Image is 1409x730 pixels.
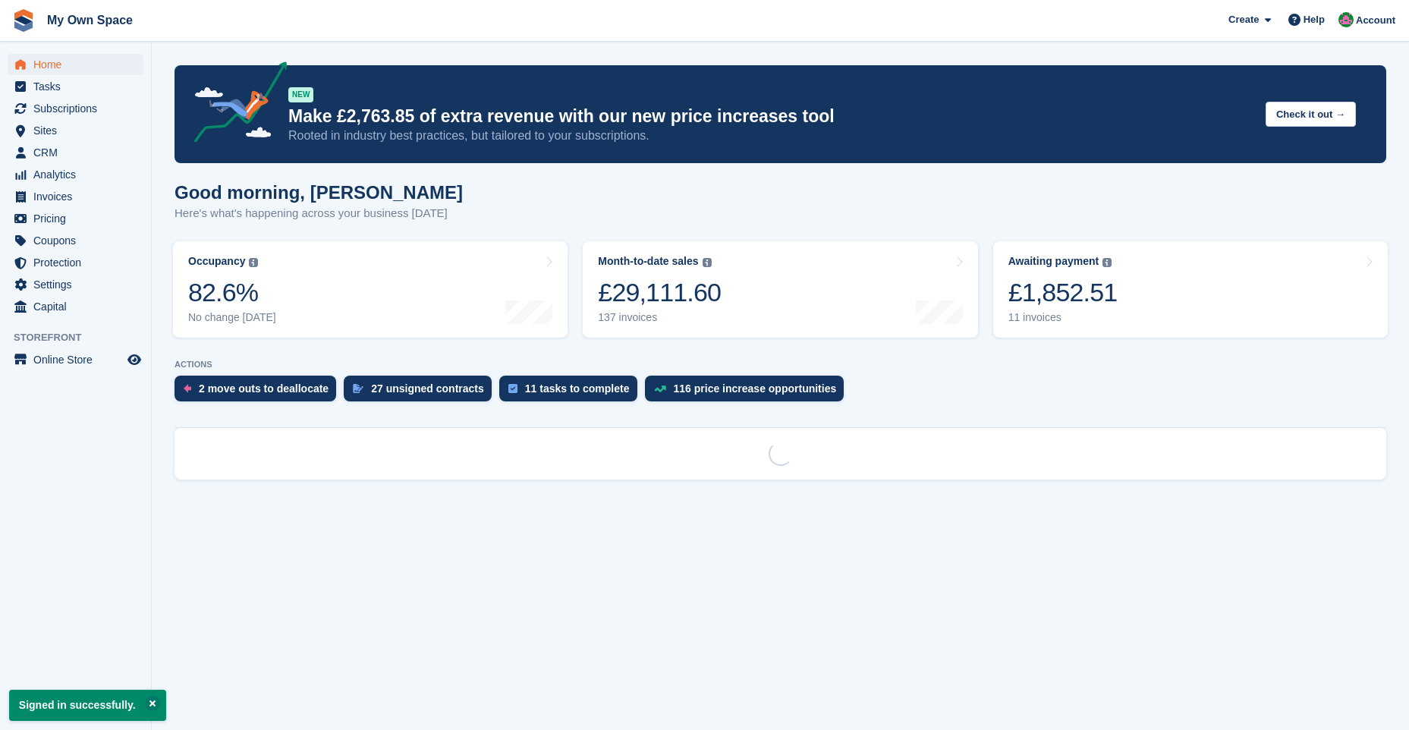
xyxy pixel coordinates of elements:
[525,382,630,395] div: 11 tasks to complete
[645,376,852,409] a: 116 price increase opportunities
[1338,12,1354,27] img: Lucy Parry
[175,182,463,203] h1: Good morning, [PERSON_NAME]
[8,230,143,251] a: menu
[598,255,698,268] div: Month-to-date sales
[508,384,517,393] img: task-75834270c22a3079a89374b754ae025e5fb1db73e45f91037f5363f120a921f8.svg
[175,360,1386,370] p: ACTIONS
[8,142,143,163] a: menu
[33,120,124,141] span: Sites
[8,274,143,295] a: menu
[1102,258,1112,267] img: icon-info-grey-7440780725fd019a000dd9b08b2336e03edf1995a4989e88bcd33f0948082b44.svg
[353,384,363,393] img: contract_signature_icon-13c848040528278c33f63329250d36e43548de30e8caae1d1a13099fd9432cc5.svg
[8,54,143,75] a: menu
[33,142,124,163] span: CRM
[8,252,143,273] a: menu
[33,186,124,207] span: Invoices
[288,105,1253,127] p: Make £2,763.85 of extra revenue with our new price increases tool
[33,164,124,185] span: Analytics
[598,311,721,324] div: 137 invoices
[181,61,288,148] img: price-adjustments-announcement-icon-8257ccfd72463d97f412b2fc003d46551f7dbcb40ab6d574587a9cd5c0d94...
[1008,255,1099,268] div: Awaiting payment
[8,208,143,229] a: menu
[184,384,191,393] img: move_outs_to_deallocate_icon-f764333ba52eb49d3ac5e1228854f67142a1ed5810a6f6cc68b1a99e826820c5.svg
[199,382,329,395] div: 2 move outs to deallocate
[499,376,645,409] a: 11 tasks to complete
[8,186,143,207] a: menu
[14,330,151,345] span: Storefront
[33,54,124,75] span: Home
[33,296,124,317] span: Capital
[1304,12,1325,27] span: Help
[33,230,124,251] span: Coupons
[8,120,143,141] a: menu
[371,382,484,395] div: 27 unsigned contracts
[125,351,143,369] a: Preview store
[1266,102,1356,127] button: Check it out →
[249,258,258,267] img: icon-info-grey-7440780725fd019a000dd9b08b2336e03edf1995a4989e88bcd33f0948082b44.svg
[175,205,463,222] p: Here's what's happening across your business [DATE]
[1008,311,1118,324] div: 11 invoices
[9,690,166,721] p: Signed in successfully.
[33,208,124,229] span: Pricing
[33,349,124,370] span: Online Store
[1008,277,1118,308] div: £1,852.51
[703,258,712,267] img: icon-info-grey-7440780725fd019a000dd9b08b2336e03edf1995a4989e88bcd33f0948082b44.svg
[1228,12,1259,27] span: Create
[288,87,313,102] div: NEW
[41,8,139,33] a: My Own Space
[12,9,35,32] img: stora-icon-8386f47178a22dfd0bd8f6a31ec36ba5ce8667c1dd55bd0f319d3a0aa187defe.svg
[33,76,124,97] span: Tasks
[993,241,1388,338] a: Awaiting payment £1,852.51 11 invoices
[288,127,1253,144] p: Rooted in industry best practices, but tailored to your subscriptions.
[8,98,143,119] a: menu
[188,277,276,308] div: 82.6%
[188,311,276,324] div: No change [DATE]
[8,76,143,97] a: menu
[8,349,143,370] a: menu
[598,277,721,308] div: £29,111.60
[1356,13,1395,28] span: Account
[344,376,499,409] a: 27 unsigned contracts
[173,241,568,338] a: Occupancy 82.6% No change [DATE]
[583,241,977,338] a: Month-to-date sales £29,111.60 137 invoices
[33,274,124,295] span: Settings
[8,164,143,185] a: menu
[33,98,124,119] span: Subscriptions
[188,255,245,268] div: Occupancy
[33,252,124,273] span: Protection
[654,385,666,392] img: price_increase_opportunities-93ffe204e8149a01c8c9dc8f82e8f89637d9d84a8eef4429ea346261dce0b2c0.svg
[175,376,344,409] a: 2 move outs to deallocate
[8,296,143,317] a: menu
[674,382,837,395] div: 116 price increase opportunities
